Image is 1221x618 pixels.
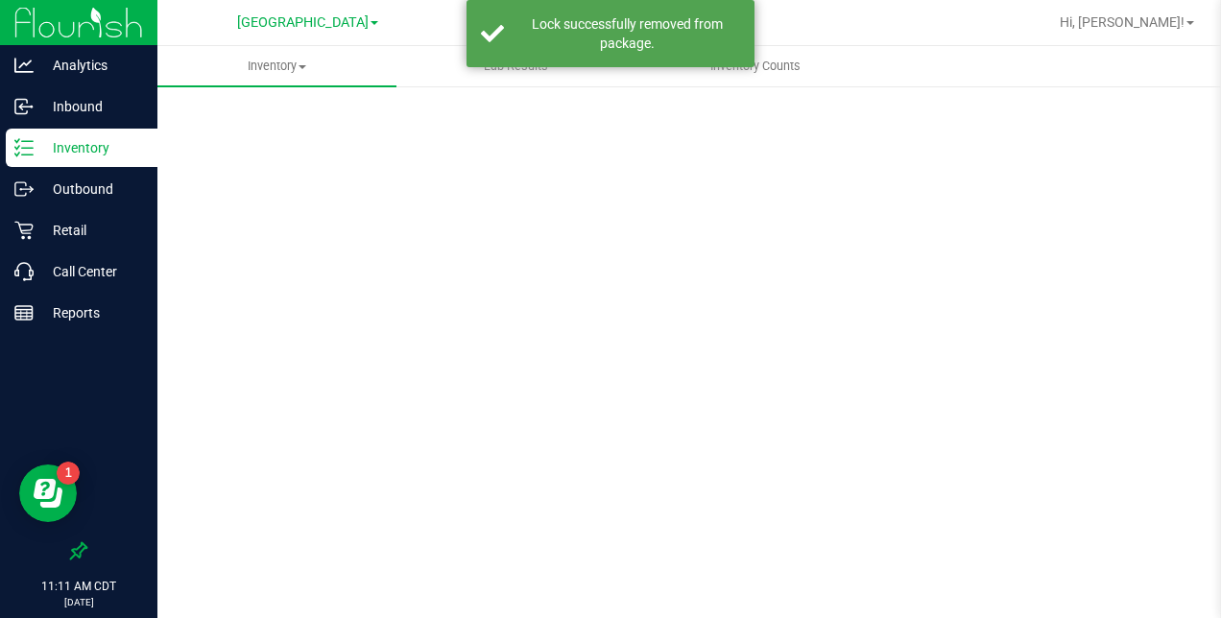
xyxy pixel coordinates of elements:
inline-svg: Retail [14,221,34,240]
inline-svg: Analytics [14,56,34,75]
inline-svg: Inventory [14,138,34,157]
span: [GEOGRAPHIC_DATA] [237,14,369,31]
p: Analytics [34,54,149,77]
p: Call Center [34,260,149,283]
p: Outbound [34,178,149,201]
p: Inventory [34,136,149,159]
label: Pin the sidebar to full width on large screens [69,541,88,560]
iframe: Resource center unread badge [57,462,80,485]
span: Hi, [PERSON_NAME]! [1060,14,1185,30]
p: Retail [34,219,149,242]
p: 11:11 AM CDT [9,578,149,595]
inline-svg: Call Center [14,262,34,281]
a: Lab Results [396,46,635,86]
a: Inventory [157,46,396,86]
span: Lab Results [458,58,574,75]
inline-svg: Outbound [14,179,34,199]
p: [DATE] [9,595,149,609]
a: Inventory Counts [636,46,875,86]
inline-svg: Reports [14,303,34,322]
inline-svg: Inbound [14,97,34,116]
p: Inbound [34,95,149,118]
span: Inventory Counts [684,58,826,75]
span: Inventory [157,58,396,75]
p: Reports [34,301,149,324]
div: Lock successfully removed from package. [515,14,740,53]
iframe: Resource center [19,464,77,522]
